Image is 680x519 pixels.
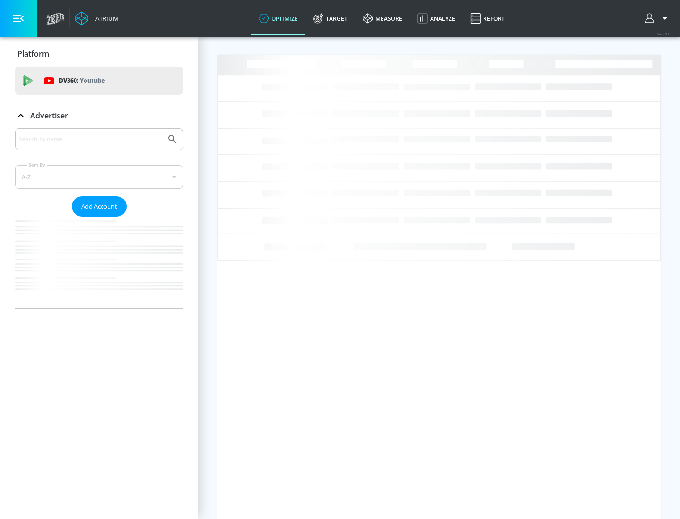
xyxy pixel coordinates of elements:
a: Atrium [75,11,119,25]
div: A-Z [15,165,183,189]
nav: list of Advertiser [15,217,183,308]
div: Advertiser [15,128,183,308]
label: Sort By [27,162,47,168]
a: Report [463,1,512,35]
p: Youtube [80,75,105,85]
span: Add Account [81,201,117,212]
p: Platform [17,49,49,59]
input: Search by name [19,133,162,145]
div: DV360: Youtube [15,67,183,95]
p: Advertiser [30,110,68,121]
a: Analyze [410,1,463,35]
div: Atrium [92,14,119,23]
a: optimize [251,1,306,35]
a: Target [306,1,355,35]
button: Add Account [72,196,127,217]
div: Platform [15,41,183,67]
div: Advertiser [15,102,183,129]
span: v 4.28.0 [657,31,671,36]
p: DV360: [59,75,105,86]
a: measure [355,1,410,35]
